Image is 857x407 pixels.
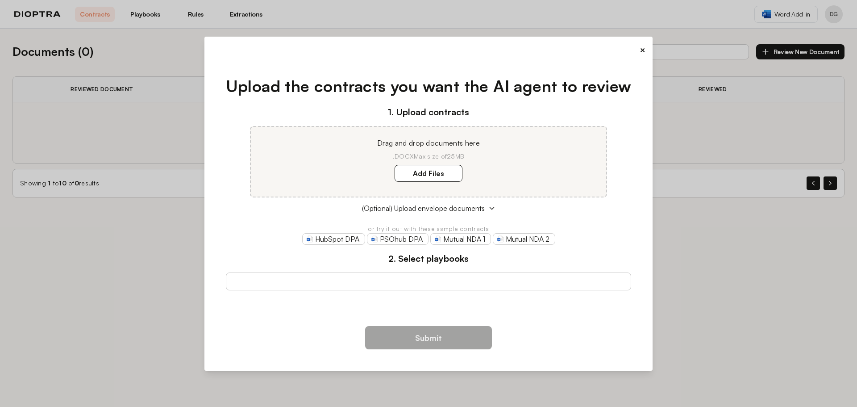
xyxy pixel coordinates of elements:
[430,233,491,245] a: Mutual NDA 1
[395,165,462,182] label: Add Files
[640,44,645,56] button: ×
[367,233,428,245] a: PSOhub DPA
[302,233,365,245] a: HubSpot DPA
[226,105,632,119] h3: 1. Upload contracts
[262,138,595,148] p: Drag and drop documents here
[493,233,555,245] a: Mutual NDA 2
[226,224,632,233] p: or try it out with these sample contracts
[226,74,632,98] h1: Upload the contracts you want the AI agent to review
[226,203,632,214] button: (Optional) Upload envelope documents
[362,203,485,214] span: (Optional) Upload envelope documents
[365,326,492,349] button: Submit
[226,252,632,265] h3: 2. Select playbooks
[262,152,595,161] p: .DOCX Max size of 25MB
